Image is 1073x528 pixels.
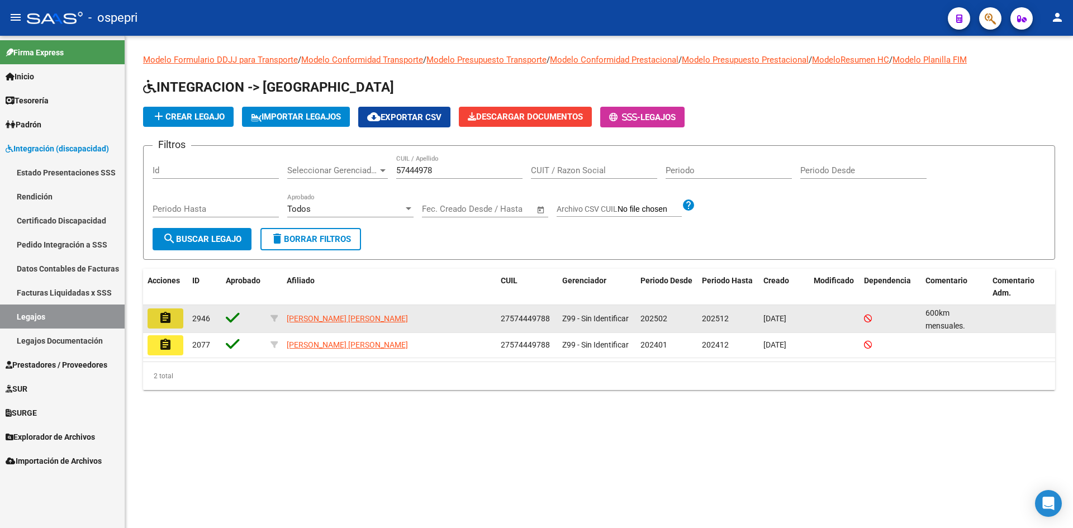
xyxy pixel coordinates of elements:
datatable-header-cell: Modificado [809,269,860,306]
span: ID [192,276,200,285]
span: Todos [287,204,311,214]
datatable-header-cell: Comentario [921,269,988,306]
span: Z99 - Sin Identificar [562,314,629,323]
mat-icon: help [682,198,695,212]
span: - ospepri [88,6,137,30]
button: Descargar Documentos [459,107,592,127]
mat-icon: assignment [159,338,172,351]
span: [DATE] [763,314,786,323]
span: [PERSON_NAME] [PERSON_NAME] [287,340,408,349]
mat-icon: delete [270,232,284,245]
mat-icon: cloud_download [367,110,381,123]
button: IMPORTAR LEGAJOS [242,107,350,127]
mat-icon: person [1051,11,1064,24]
span: Importación de Archivos [6,455,102,467]
span: Comentario Adm. [993,276,1034,298]
span: CUIL [501,276,517,285]
button: Crear Legajo [143,107,234,127]
div: Open Intercom Messenger [1035,490,1062,517]
input: Archivo CSV CUIL [618,204,682,215]
datatable-header-cell: Acciones [143,269,188,306]
span: Aprobado [226,276,260,285]
span: Afiliado [287,276,315,285]
a: Modelo Formulario DDJJ para Transporte [143,55,298,65]
button: -Legajos [600,107,685,127]
button: Borrar Filtros [260,228,361,250]
span: 202502 [640,314,667,323]
span: SUR [6,383,27,395]
h3: Filtros [153,137,191,153]
mat-icon: add [152,110,165,123]
datatable-header-cell: Creado [759,269,809,306]
span: 202412 [702,340,729,349]
button: Buscar Legajo [153,228,251,250]
span: SURGE [6,407,37,419]
span: Modificado [814,276,854,285]
input: Fecha fin [477,204,531,214]
span: Explorador de Archivos [6,431,95,443]
mat-icon: assignment [159,311,172,325]
span: Archivo CSV CUIL [557,204,618,213]
span: 600km mensuales. ORTIZ LUCAS. (24 DE FEBRERO A DIC 2025) 480 km mensual ORTIZ LUCAS (24 DE FEBRER... [925,308,987,496]
datatable-header-cell: Periodo Desde [636,269,697,306]
datatable-header-cell: ID [188,269,221,306]
span: 27574449788 [501,314,550,323]
mat-icon: menu [9,11,22,24]
a: Modelo Planilla FIM [892,55,967,65]
span: Z99 - Sin Identificar [562,340,629,349]
span: Creado [763,276,789,285]
span: 2077 [192,340,210,349]
span: [DATE] [763,340,786,349]
span: Dependencia [864,276,911,285]
datatable-header-cell: Gerenciador [558,269,636,306]
span: Borrar Filtros [270,234,351,244]
span: Comentario [925,276,967,285]
a: Modelo Conformidad Transporte [301,55,423,65]
datatable-header-cell: Dependencia [860,269,921,306]
button: Open calendar [535,203,548,216]
span: Acciones [148,276,180,285]
span: 2946 [192,314,210,323]
datatable-header-cell: Aprobado [221,269,266,306]
span: [PERSON_NAME] [PERSON_NAME] [287,314,408,323]
span: Prestadores / Proveedores [6,359,107,371]
datatable-header-cell: Afiliado [282,269,496,306]
span: Integración (discapacidad) [6,142,109,155]
a: Modelo Conformidad Prestacional [550,55,678,65]
span: Tesorería [6,94,49,107]
span: INTEGRACION -> [GEOGRAPHIC_DATA] [143,79,394,95]
span: 202512 [702,314,729,323]
span: Padrón [6,118,41,131]
div: / / / / / / [143,54,1055,390]
mat-icon: search [163,232,176,245]
span: Periodo Hasta [702,276,753,285]
datatable-header-cell: CUIL [496,269,558,306]
span: Inicio [6,70,34,83]
span: 202401 [640,340,667,349]
a: ModeloResumen HC [812,55,889,65]
span: Buscar Legajo [163,234,241,244]
button: Exportar CSV [358,107,450,127]
span: Exportar CSV [367,112,441,122]
span: Gerenciador [562,276,606,285]
div: 2 total [143,362,1055,390]
span: Seleccionar Gerenciador [287,165,378,175]
datatable-header-cell: Comentario Adm. [988,269,1055,306]
span: IMPORTAR LEGAJOS [251,112,341,122]
span: Legajos [640,112,676,122]
input: Fecha inicio [422,204,467,214]
a: Modelo Presupuesto Prestacional [682,55,809,65]
span: Periodo Desde [640,276,692,285]
span: Descargar Documentos [468,112,583,122]
a: Modelo Presupuesto Transporte [426,55,547,65]
datatable-header-cell: Periodo Hasta [697,269,759,306]
span: Crear Legajo [152,112,225,122]
span: 27574449788 [501,340,550,349]
span: Firma Express [6,46,64,59]
span: - [609,112,640,122]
